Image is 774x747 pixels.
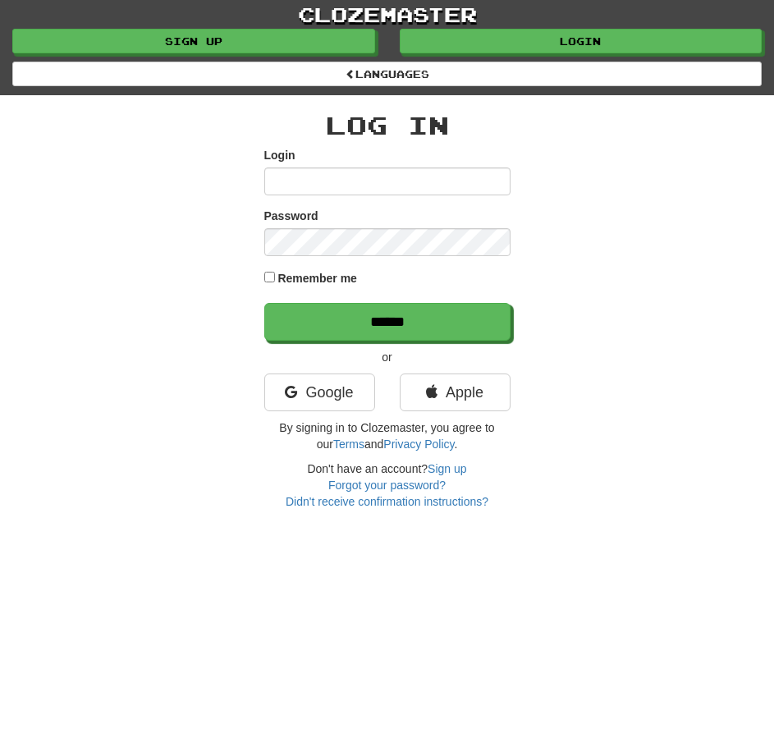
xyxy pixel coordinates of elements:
[400,29,763,53] a: Login
[12,29,375,53] a: Sign up
[264,461,511,510] div: Don't have an account?
[12,62,762,86] a: Languages
[400,373,511,411] a: Apple
[264,419,511,452] p: By signing in to Clozemaster, you agree to our and .
[383,438,454,451] a: Privacy Policy
[264,208,318,224] label: Password
[428,462,466,475] a: Sign up
[264,349,511,365] p: or
[264,112,511,139] h2: Log In
[286,495,488,508] a: Didn't receive confirmation instructions?
[328,479,446,492] a: Forgot your password?
[264,147,295,163] label: Login
[264,373,375,411] a: Google
[277,270,357,286] label: Remember me
[333,438,364,451] a: Terms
